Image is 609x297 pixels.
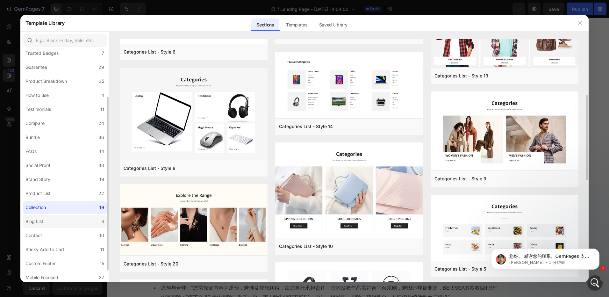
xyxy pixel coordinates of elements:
[47,191,468,200] li: 我们会在所有作品如果中挑选我们认为的优秀作品进行合作授权，作品使用范围包括但不限于网站宣传，广告推广等。在征得您同意后，您可以再次获得3000积分。
[25,49,59,57] div: Trusted Badges
[101,91,104,99] div: 4
[33,240,469,260] h2: 注意事项
[25,204,46,211] div: Collection
[47,210,468,219] li: 在一个自然月内，一个用户/订单号只能参与一次，30天内请勿重复参与。
[148,7,285,22] p: 您在挑选喜欢的窗帘的时候，使用积分兑换的折扣码，如果您的积分足够，相当于免费获得您喜欢的窗帘。
[275,52,423,120] img: cl14.png
[33,119,469,140] h2: 详细规则
[25,105,51,113] div: Testimonials
[281,18,312,31] div: Templates
[47,266,468,275] li: 原创与合规：“您需保证内容为原创，若涉及侵权纠纷，由您自行承担责任；您的发布作品需符合平台规则，若因违规被删除，BERISSA有权收回积分”
[99,204,104,211] div: 19
[101,218,104,225] div: 3
[100,246,104,253] div: 11
[99,274,104,281] div: 27
[99,232,104,239] div: 10
[98,190,104,197] div: 22
[47,145,468,155] li: 创作者计划面向所有已经购买BERISSA的用户，本活动为长期计划，欢迎符合条件的用户参加。
[279,243,333,250] div: Categories List - Style 10
[25,190,51,197] div: Product List
[25,176,50,183] div: Brand Story
[434,175,486,183] div: Categories List - Style 9
[25,274,58,281] div: Mobile Focused
[102,49,104,57] div: 7
[25,162,50,169] div: Social Proof
[124,164,176,172] div: Categories List - Style 8
[25,63,47,71] div: Guarantee
[47,275,468,284] li: 内容删除：“您若在 60 天内删除已发布内容，需主动告知BERISSA，否则一经发现，扣除已获得积分，并取消后续活动参与资格”
[98,134,104,141] div: 36
[25,120,45,127] div: Compare
[47,173,468,182] li: 我们对播放或者浏览数据没有要求，只要按照创作要求发布作品后，在您提交作品分享链接后，您就可以获得3000积分。
[275,142,423,239] img: cl10.png
[25,232,42,239] div: Contact
[47,164,468,173] li: 我们鼓励用户以短视频或者图文的形式分享，请根据自己擅长的形式分享您使用产品的真实感受。
[25,77,67,85] div: Product Breakdown
[279,123,333,130] div: Categories List - Style 14
[99,176,104,183] div: 19
[587,275,603,291] iframe: Intercom live chat
[434,265,486,273] div: Categories List - Style 5
[124,48,176,56] div: Categories List - Style 6
[314,18,353,31] div: Saved Library
[120,68,268,161] img: cl8.png
[47,155,468,164] li: 如果您对此活动感兴趣，请在收到商品后的一个月内参与，在社交平台如ins、facebook、tiktok、pin分享您使用产品的真实感受。
[99,77,104,85] div: 35
[25,148,37,155] div: FAQs
[25,134,40,141] div: Bundle
[100,260,104,267] div: 15
[98,162,104,169] div: 43
[600,266,605,271] span: 1
[47,200,468,210] li: 我们会对优秀作品提供一定的曝光资源，您也可以获得更多的关注，请放心，这个费用完全由BERISSA承担。
[98,120,104,127] div: 24
[99,148,104,155] div: 14
[431,91,578,171] img: cl9.png
[251,18,279,31] div: Sections
[431,195,578,262] img: cl5.png
[25,15,65,31] h2: Template Library
[23,34,107,47] input: E.g.: Black Friday, Sale, etc.
[25,246,64,253] div: Sticky Add to Cart
[25,260,56,267] div: Custom Footer
[100,105,104,113] div: 11
[434,72,488,80] div: Categories List - Style 13
[25,218,43,225] div: Blog List
[25,91,49,99] div: How to use
[98,63,104,71] div: 29
[120,184,268,257] img: cl20.png
[124,260,178,268] div: Categories List - Style 20
[47,182,468,191] li: 如果我们认为您的作品很有潜力，能够很好地给别的用户带来帮助，那么您的内容非常适合在BERISSA官网进行展示，在征得您同意后，您可以再次获得3000积分。
[482,235,609,280] iframe: Intercom notifications 消息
